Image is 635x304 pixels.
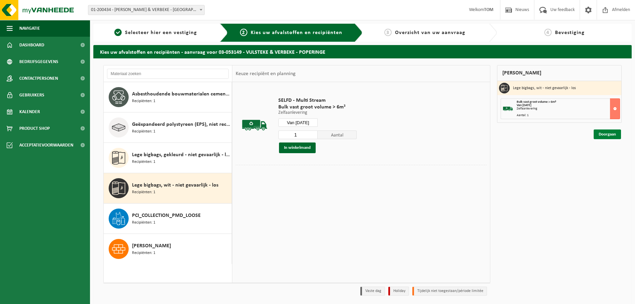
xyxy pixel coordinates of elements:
div: [PERSON_NAME] [497,65,622,81]
button: Asbesthoudende bouwmaterialen cementgebonden (hechtgebonden) Recipiënten: 1 [104,82,232,112]
span: Recipiënten: 1 [132,128,155,135]
span: Selecteer hier een vestiging [125,30,197,35]
div: Zelfaanlevering [517,107,620,110]
span: SELFD - Multi Stream [278,97,357,104]
span: Acceptatievoorwaarden [19,137,73,154]
strong: TOM [484,7,493,12]
span: Kalender [19,103,40,120]
span: Product Shop [19,120,50,137]
span: PCI_COLLECTION_PMD_LOOSE [132,212,201,220]
span: 01-200434 - VULSTEKE & VERBEKE - POPERINGE [88,5,205,15]
li: Holiday [388,287,409,296]
span: Recipiënten: 1 [132,189,155,196]
span: Asbesthoudende bouwmaterialen cementgebonden (hechtgebonden) [132,90,230,98]
button: PCI_COLLECTION_PMD_LOOSE Recipiënten: 1 [104,204,232,234]
div: Keuze recipiënt en planning [232,65,299,82]
a: 1Selecteer hier een vestiging [97,29,215,37]
li: Vaste dag [360,287,385,296]
p: Zelfaanlevering [278,110,357,115]
strong: Van [DATE] [517,103,531,107]
li: Tijdelijk niet toegestaan/période limitée [412,287,487,296]
input: Materiaal zoeken [107,69,229,79]
span: Bulk vast groot volume > 6m³ [517,100,556,104]
span: Recipiënten: 1 [132,220,155,226]
span: Recipiënten: 1 [132,98,155,104]
span: [PERSON_NAME] [132,242,171,250]
span: Gebruikers [19,87,44,103]
div: Aantal: 1 [517,114,620,117]
span: Bulk vast groot volume > 6m³ [278,104,357,110]
span: Overzicht van uw aanvraag [395,30,465,35]
span: Aantal [318,130,357,139]
span: Contactpersonen [19,70,58,87]
span: Geëxpandeerd polystyreen (EPS), niet recycleerbaar [132,120,230,128]
span: Kies uw afvalstoffen en recipiënten [251,30,342,35]
span: 2 [240,29,247,36]
button: Geëxpandeerd polystyreen (EPS), niet recycleerbaar Recipiënten: 1 [104,112,232,143]
span: Bevestiging [555,30,585,35]
span: 4 [544,29,552,36]
span: Bedrijfsgegevens [19,53,58,70]
button: Lege bigbags, gekleurd - niet gevaarlijk - los Recipiënten: 1 [104,143,232,173]
span: Lege bigbags, wit - niet gevaarlijk - los [132,181,218,189]
h2: Kies uw afvalstoffen en recipiënten - aanvraag voor 03-053149 - VULSTEKE & VERBEKE - POPERINGE [93,45,632,58]
span: Recipiënten: 1 [132,250,155,256]
button: [PERSON_NAME] Recipiënten: 1 [104,234,232,264]
h3: Lege bigbags, wit - niet gevaarlijk - los [513,83,576,93]
span: 1 [114,29,122,36]
input: Selecteer datum [278,118,318,127]
button: In winkelmand [279,142,316,153]
button: Lege bigbags, wit - niet gevaarlijk - los Recipiënten: 1 [104,173,232,204]
span: 3 [384,29,392,36]
a: Doorgaan [594,129,621,139]
span: Navigatie [19,20,40,37]
span: Recipiënten: 1 [132,159,155,165]
span: Lege bigbags, gekleurd - niet gevaarlijk - los [132,151,230,159]
span: 01-200434 - VULSTEKE & VERBEKE - POPERINGE [88,5,204,15]
span: Dashboard [19,37,44,53]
